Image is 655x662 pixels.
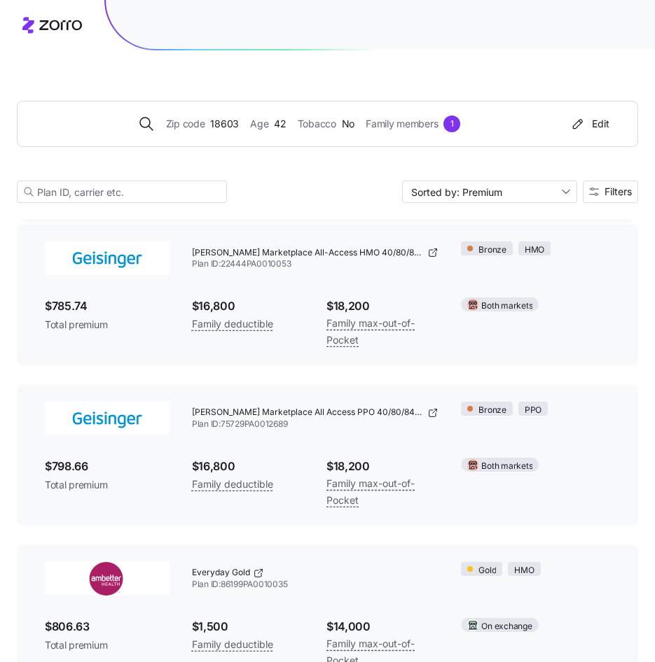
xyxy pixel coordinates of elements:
span: Plan ID: 75729PA0012689 [192,418,439,430]
input: Sort by [402,181,577,203]
span: No [342,116,354,132]
span: Zip code [166,116,205,132]
button: Edit [564,113,615,135]
span: $18,200 [326,297,439,315]
span: Plan ID: 86199PA0010035 [192,579,439,591]
span: 18603 [210,116,239,132]
span: $785.74 [45,297,170,315]
span: Tobacco [298,116,336,132]
span: Everyday Gold [192,567,250,579]
div: Edit [570,117,609,131]
span: Bronze [478,404,506,417]
img: Geisinger [45,241,170,275]
span: Plan ID: 22444PA0010053 [192,258,439,270]
span: Family max-out-of-Pocket [326,315,439,348]
span: $18,200 [326,458,439,475]
span: [PERSON_NAME] Marketplace All Access PPO 40/80/8400 [192,407,425,418]
span: Filters [605,187,632,197]
span: Family max-out-of-Pocket [326,475,439,509]
span: 42 [274,116,286,132]
span: $1,500 [192,618,304,635]
span: Family members [366,116,438,132]
span: HMO [525,244,544,257]
span: Total premium [45,638,170,652]
span: $14,000 [326,618,439,635]
div: 1 [443,115,460,132]
span: $806.63 [45,618,170,635]
span: Gold [478,564,496,577]
span: Both markets [481,460,532,473]
span: $16,800 [192,458,304,475]
span: HMO [514,564,534,577]
img: Ambetter [45,562,170,596]
span: Family deductible [192,636,273,653]
span: $798.66 [45,458,170,475]
span: PPO [525,404,542,417]
span: Total premium [45,478,170,492]
span: Family deductible [192,476,273,493]
input: Plan ID, carrier etc. [17,181,227,203]
span: Age [250,116,268,132]
span: Total premium [45,318,170,332]
span: Family deductible [192,316,273,332]
span: [PERSON_NAME] Marketplace All-Access HMO 40/80/8400 [192,247,425,259]
button: Filters [583,181,638,203]
span: On exchange [481,620,532,633]
span: Bronze [478,244,506,257]
img: Geisinger [45,402,170,435]
span: $16,800 [192,297,304,315]
span: Both markets [481,300,532,313]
